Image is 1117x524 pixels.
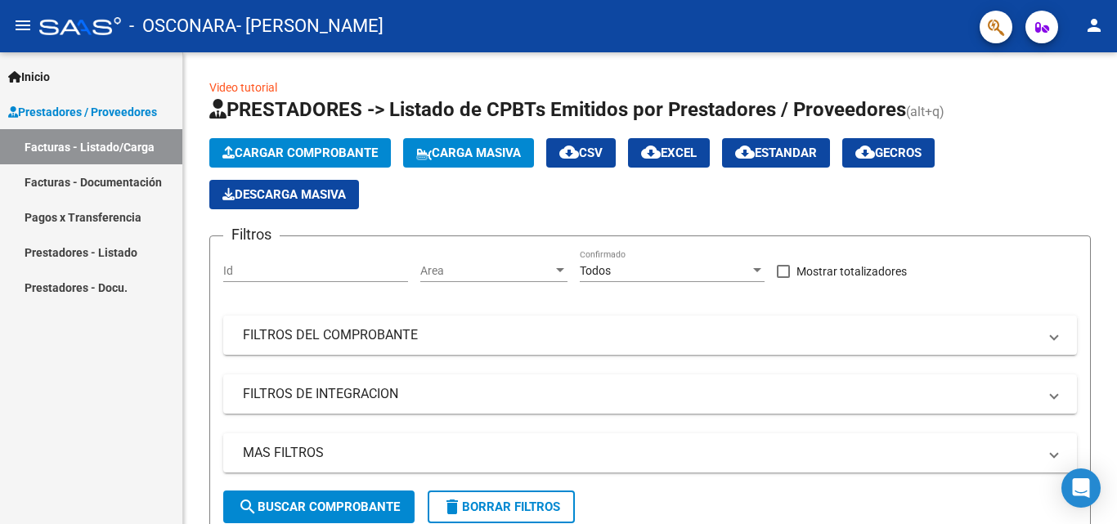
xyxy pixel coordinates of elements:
mat-panel-title: FILTROS DEL COMPROBANTE [243,326,1038,344]
app-download-masive: Descarga masiva de comprobantes (adjuntos) [209,180,359,209]
div: Open Intercom Messenger [1061,468,1101,508]
span: Borrar Filtros [442,499,560,514]
button: Descarga Masiva [209,180,359,209]
span: - [PERSON_NAME] [236,8,384,44]
span: Gecros [855,146,922,160]
button: CSV [546,138,616,168]
span: EXCEL [641,146,697,160]
mat-expansion-panel-header: FILTROS DEL COMPROBANTE [223,316,1077,355]
span: Todos [580,264,611,277]
mat-icon: search [238,497,258,517]
span: Carga Masiva [416,146,521,160]
button: Borrar Filtros [428,490,575,523]
span: Prestadores / Proveedores [8,103,157,121]
button: Estandar [722,138,830,168]
button: Gecros [842,138,935,168]
span: Area [420,264,553,278]
span: PRESTADORES -> Listado de CPBTs Emitidos por Prestadores / Proveedores [209,98,906,121]
span: Mostrar totalizadores [796,262,907,281]
mat-expansion-panel-header: FILTROS DE INTEGRACION [223,374,1077,414]
mat-expansion-panel-header: MAS FILTROS [223,433,1077,472]
a: Video tutorial [209,81,277,94]
span: - OSCONARA [129,8,236,44]
span: Descarga Masiva [222,187,346,202]
mat-icon: cloud_download [735,142,755,162]
span: Buscar Comprobante [238,499,400,514]
button: Cargar Comprobante [209,138,391,168]
h3: Filtros [223,223,280,246]
mat-panel-title: MAS FILTROS [243,444,1038,462]
button: Carga Masiva [403,138,534,168]
mat-icon: menu [13,16,33,35]
span: Inicio [8,68,50,86]
button: EXCEL [628,138,710,168]
mat-icon: cloud_download [855,142,875,162]
mat-icon: cloud_download [559,142,579,162]
span: CSV [559,146,603,160]
button: Buscar Comprobante [223,490,415,523]
mat-icon: cloud_download [641,142,661,162]
span: Cargar Comprobante [222,146,378,160]
mat-icon: delete [442,497,462,517]
mat-panel-title: FILTROS DE INTEGRACION [243,385,1038,403]
mat-icon: person [1084,16,1104,35]
span: Estandar [735,146,817,160]
span: (alt+q) [906,104,944,119]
